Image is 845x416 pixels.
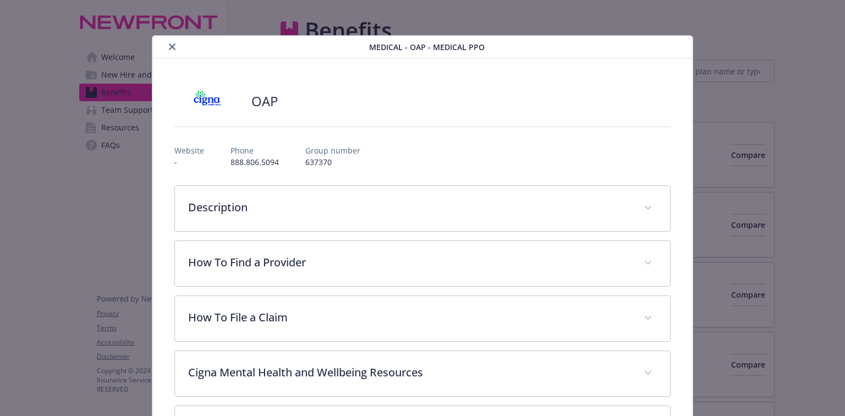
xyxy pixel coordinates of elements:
span: Medical - OAP - Medical PPO [369,41,485,53]
p: How To Find a Provider [188,254,630,271]
div: Description [175,186,670,231]
p: Phone [231,145,279,156]
button: close [166,40,179,53]
p: Group number [305,145,360,156]
p: Description [188,199,630,216]
p: Website [174,145,204,156]
div: How To File a Claim [175,296,670,341]
p: How To File a Claim [188,309,630,326]
div: Cigna Mental Health and Wellbeing Resources [175,351,670,396]
p: 637370 [305,156,360,168]
p: 888.806.5094 [231,156,279,168]
div: How To Find a Provider [175,241,670,286]
h2: OAP [251,92,278,111]
p: Cigna Mental Health and Wellbeing Resources [188,364,630,381]
img: CIGNA [174,85,240,118]
p: - [174,156,204,168]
